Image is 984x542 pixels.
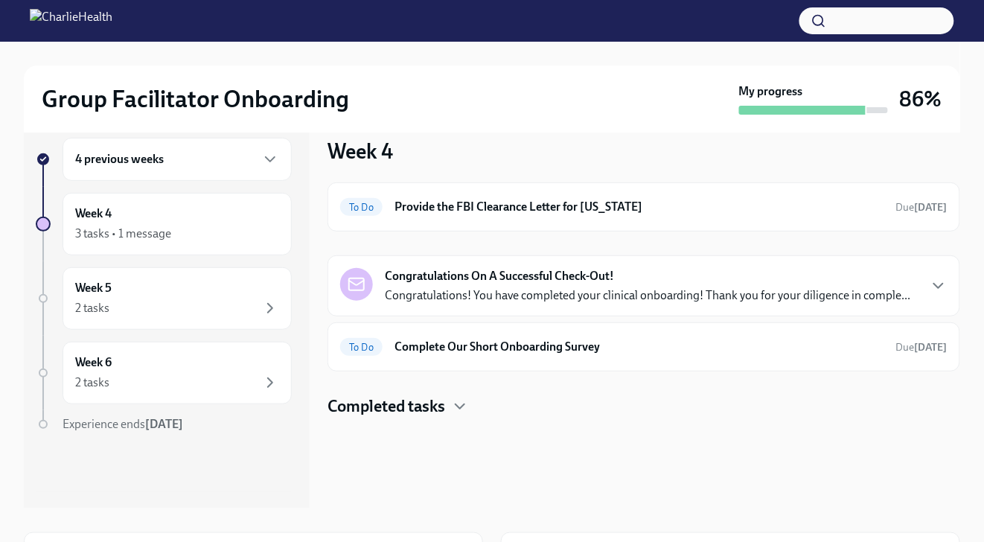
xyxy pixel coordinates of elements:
div: 2 tasks [75,300,109,316]
p: Congratulations! You have completed your clinical onboarding! Thank you for your diligence in com... [385,287,911,304]
span: October 27th, 2025 10:00 [896,340,948,354]
span: Due [896,201,948,214]
h6: Week 6 [75,354,112,371]
h2: Group Facilitator Onboarding [42,84,349,114]
strong: [DATE] [915,341,948,354]
a: Week 62 tasks [36,342,292,404]
img: CharlieHealth [30,9,112,33]
h6: Complete Our Short Onboarding Survey [394,339,884,355]
strong: My progress [739,83,803,100]
div: 2 tasks [75,374,109,391]
a: Week 52 tasks [36,267,292,330]
strong: [DATE] [915,201,948,214]
strong: Congratulations On A Successful Check-Out! [385,268,614,284]
h4: Completed tasks [328,395,445,418]
span: October 21st, 2025 10:00 [896,200,948,214]
a: Week 43 tasks • 1 message [36,193,292,255]
span: Due [896,341,948,354]
h6: Week 4 [75,205,112,222]
strong: [DATE] [145,417,183,431]
h3: Week 4 [328,138,393,165]
h6: 4 previous weeks [75,151,164,168]
span: To Do [340,202,383,213]
h6: Week 5 [75,280,112,296]
span: Experience ends [63,417,183,431]
a: To DoProvide the FBI Clearance Letter for [US_STATE]Due[DATE] [340,195,948,219]
div: 3 tasks • 1 message [75,226,171,242]
h6: Provide the FBI Clearance Letter for [US_STATE] [394,199,884,215]
span: To Do [340,342,383,353]
a: To DoComplete Our Short Onboarding SurveyDue[DATE] [340,335,948,359]
div: Completed tasks [328,395,960,418]
h3: 86% [900,86,942,112]
div: 4 previous weeks [63,138,292,181]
